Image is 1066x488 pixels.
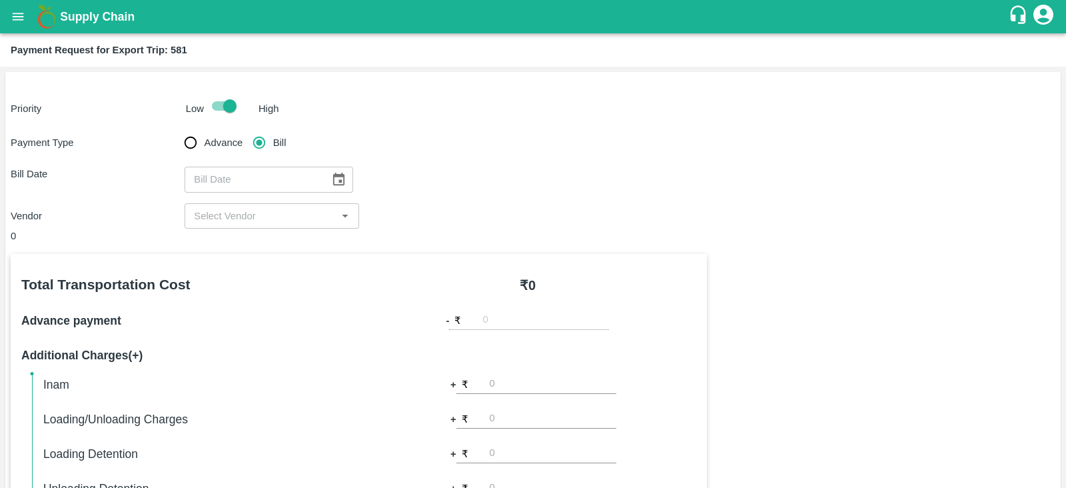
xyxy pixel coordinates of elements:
b: Payment Request for Export Trip: 581 [11,45,187,55]
button: open drawer [3,1,33,32]
input: 0 [490,445,616,463]
p: Priority [11,101,181,116]
b: ₹ 0 [520,278,536,293]
input: Bill Date [185,167,320,192]
span: Bill [273,135,286,150]
b: Total Transportation Cost [21,277,191,292]
b: Advance payment [21,314,121,327]
b: + [450,377,456,392]
p: High [259,101,279,116]
div: account of current user [1031,3,1055,31]
p: ₹ [454,313,461,328]
a: Supply Chain [60,7,1008,26]
b: Additional Charges(+) [21,349,143,362]
div: 0 [11,229,707,243]
span: Advance [205,135,243,150]
h6: Inam [43,375,370,394]
input: 0 [482,312,609,330]
p: Vendor [11,209,185,223]
h6: Loading Detention [43,445,370,463]
p: ₹ [462,447,468,461]
p: Payment Type [11,135,185,150]
p: ₹ [462,377,468,392]
button: Choose date [326,167,351,192]
b: + [450,447,456,461]
img: logo [33,3,60,30]
input: 0 [490,376,616,394]
input: Select Vendor [189,207,332,225]
b: - [446,313,450,328]
b: Supply Chain [60,10,135,23]
b: + [450,412,456,427]
p: Bill Date [11,167,185,181]
h6: Loading/Unloading Charges [43,410,370,429]
p: ₹ [462,412,468,427]
input: 0 [490,411,616,429]
div: customer-support [1008,5,1031,29]
p: Low [186,101,204,116]
button: Open [336,207,354,225]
